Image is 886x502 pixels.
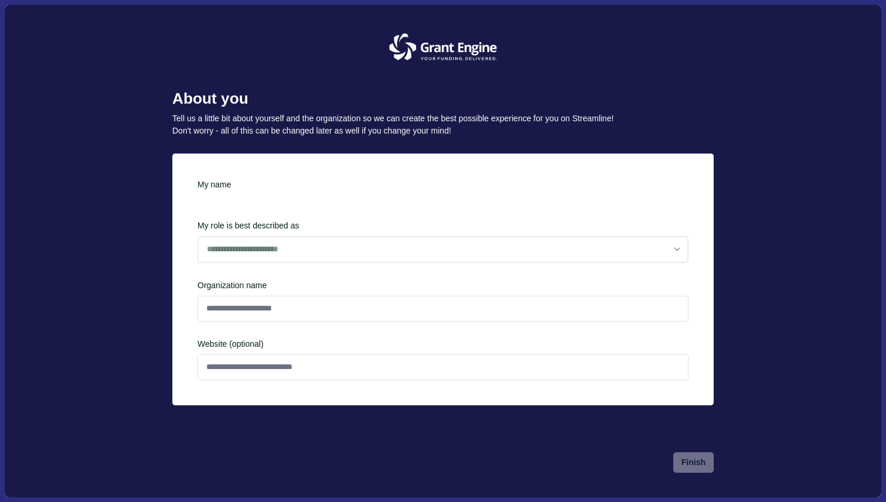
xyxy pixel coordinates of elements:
div: Organization name [197,279,689,292]
img: Grantengine Logo [384,29,502,65]
div: About you [172,90,714,108]
button: Finish [673,452,714,473]
div: My role is best described as [197,220,689,263]
p: Tell us a little bit about yourself and the organization so we can create the best possible exper... [172,112,714,125]
div: My name [197,179,689,191]
span: Website (optional) [197,338,689,350]
p: Don't worry - all of this can be changed later as well if you change your mind! [172,125,714,137]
